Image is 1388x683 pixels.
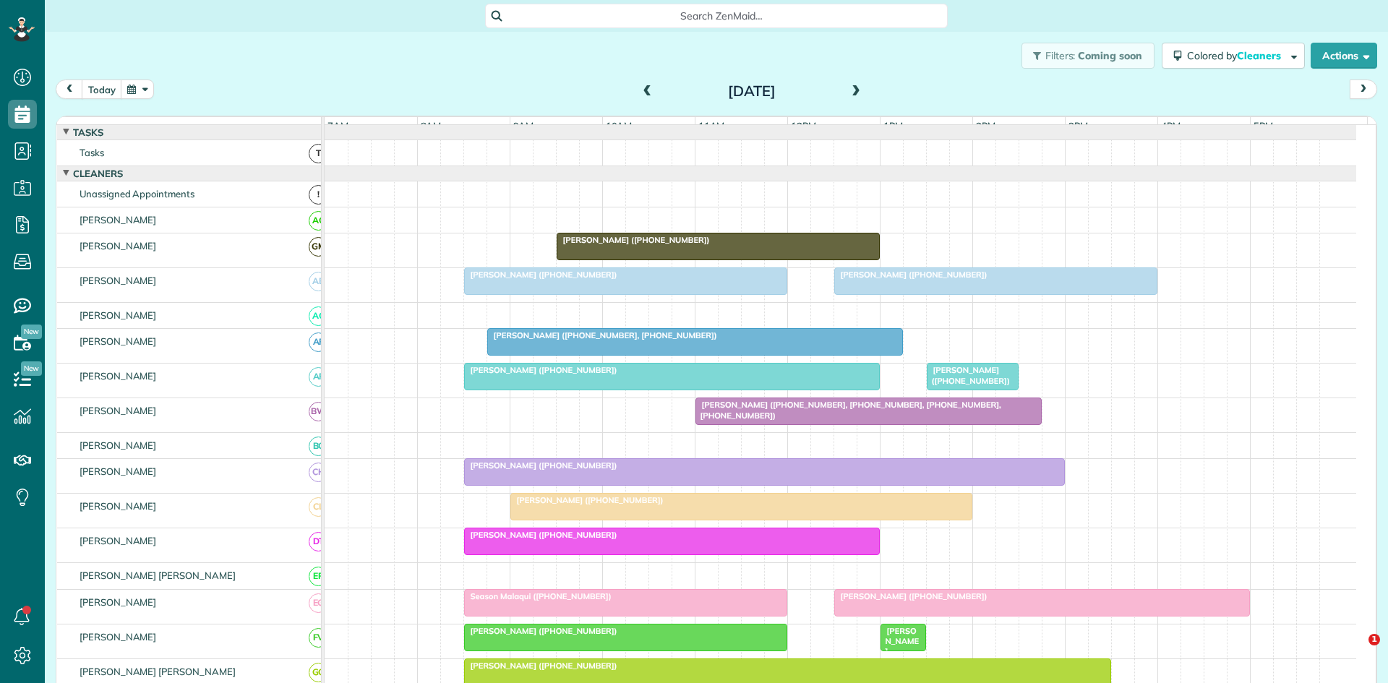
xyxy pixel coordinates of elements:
[309,237,328,257] span: GM
[77,535,160,546] span: [PERSON_NAME]
[70,168,126,179] span: Cleaners
[309,272,328,291] span: AB
[21,325,42,339] span: New
[21,361,42,376] span: New
[926,365,1011,385] span: [PERSON_NAME] ([PHONE_NUMBER])
[1066,120,1091,132] span: 3pm
[309,663,328,682] span: GG
[309,306,328,326] span: AC
[77,335,160,347] span: [PERSON_NAME]
[418,120,445,132] span: 8am
[463,661,618,671] span: [PERSON_NAME] ([PHONE_NUMBER])
[70,126,106,138] span: Tasks
[309,593,328,613] span: EG
[77,500,160,512] span: [PERSON_NAME]
[325,120,351,132] span: 7am
[77,214,160,225] span: [PERSON_NAME]
[77,309,160,321] span: [PERSON_NAME]
[510,120,537,132] span: 9am
[309,332,328,352] span: AF
[309,628,328,648] span: FV
[1251,120,1276,132] span: 5pm
[1158,120,1183,132] span: 4pm
[1162,43,1305,69] button: Colored byCleaners
[1350,80,1377,99] button: next
[1078,49,1143,62] span: Coming soon
[487,330,718,340] span: [PERSON_NAME] ([PHONE_NUMBER], [PHONE_NUMBER])
[309,144,328,163] span: T
[463,591,612,601] span: Season Malaqui ([PHONE_NUMBER])
[309,185,328,205] span: !
[834,591,988,601] span: [PERSON_NAME] ([PHONE_NUMBER])
[1368,634,1380,645] span: 1
[77,370,160,382] span: [PERSON_NAME]
[1339,634,1374,669] iframe: Intercom live chat
[973,120,998,132] span: 2pm
[309,367,328,387] span: AF
[309,532,328,551] span: DT
[695,400,1001,420] span: [PERSON_NAME] ([PHONE_NUMBER], [PHONE_NUMBER], [PHONE_NUMBER], [PHONE_NUMBER])
[463,270,618,280] span: [PERSON_NAME] ([PHONE_NUMBER])
[556,235,711,245] span: [PERSON_NAME] ([PHONE_NUMBER])
[77,147,107,158] span: Tasks
[77,405,160,416] span: [PERSON_NAME]
[56,80,83,99] button: prev
[77,465,160,477] span: [PERSON_NAME]
[603,120,635,132] span: 10am
[661,83,842,99] h2: [DATE]
[463,626,618,636] span: [PERSON_NAME] ([PHONE_NUMBER])
[1311,43,1377,69] button: Actions
[77,240,160,252] span: [PERSON_NAME]
[77,188,197,199] span: Unassigned Appointments
[309,463,328,482] span: CH
[77,570,239,581] span: [PERSON_NAME] [PERSON_NAME]
[77,666,239,677] span: [PERSON_NAME] [PERSON_NAME]
[77,596,160,608] span: [PERSON_NAME]
[881,120,906,132] span: 1pm
[834,270,988,280] span: [PERSON_NAME] ([PHONE_NUMBER])
[309,211,328,231] span: AC
[309,497,328,517] span: CL
[77,439,160,451] span: [PERSON_NAME]
[309,567,328,586] span: EP
[788,120,819,132] span: 12pm
[463,460,618,471] span: [PERSON_NAME] ([PHONE_NUMBER])
[510,495,664,505] span: [PERSON_NAME] ([PHONE_NUMBER])
[77,275,160,286] span: [PERSON_NAME]
[309,437,328,456] span: BC
[1237,49,1283,62] span: Cleaners
[1187,49,1286,62] span: Colored by
[1045,49,1076,62] span: Filters:
[77,631,160,643] span: [PERSON_NAME]
[463,365,618,375] span: [PERSON_NAME] ([PHONE_NUMBER])
[309,402,328,421] span: BW
[82,80,122,99] button: today
[463,530,618,540] span: [PERSON_NAME] ([PHONE_NUMBER])
[695,120,728,132] span: 11am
